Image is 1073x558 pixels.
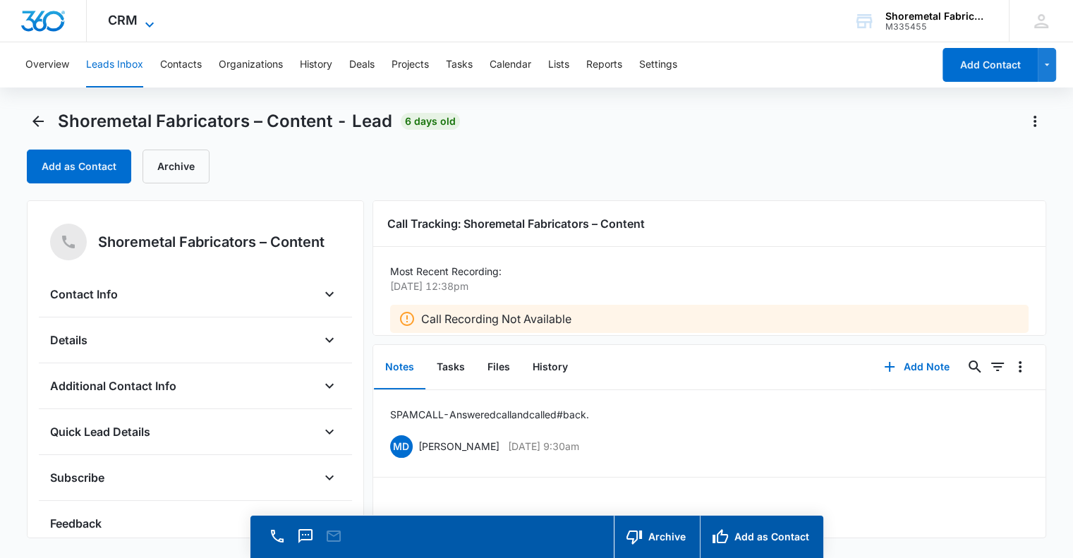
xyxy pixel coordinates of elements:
[374,346,425,389] button: Notes
[390,279,1020,293] p: [DATE] 12:38pm
[296,526,315,546] button: Text
[296,535,315,547] a: Text
[50,332,87,348] h4: Details
[390,435,413,458] span: MD
[446,42,473,87] button: Tasks
[885,22,988,32] div: account id
[548,42,569,87] button: Lists
[986,356,1009,378] button: Filters
[401,113,460,130] span: 6 days old
[98,231,325,253] h5: Shoremetal Fabricators – Content
[870,350,964,384] button: Add Note
[490,42,531,87] button: Calendar
[58,111,392,132] span: Shoremetal Fabricators – Content - Lead
[50,469,104,486] h4: Subscribe
[318,512,341,535] button: Open
[50,286,118,303] h4: Contact Info
[349,42,375,87] button: Deals
[508,439,579,454] p: [DATE] 9:30am
[300,42,332,87] button: History
[50,423,150,440] h4: Quick Lead Details
[390,264,1029,279] p: Most Recent Recording:
[143,150,210,183] button: Archive
[586,42,622,87] button: Reports
[964,356,986,378] button: Search...
[27,110,49,133] button: Back
[267,526,287,546] button: Call
[700,516,823,558] button: Add as Contact
[86,42,143,87] button: Leads Inbox
[1024,110,1046,133] button: Actions
[318,375,341,397] button: Open
[885,11,988,22] div: account name
[614,516,700,558] button: Archive
[318,329,341,351] button: Open
[267,535,287,547] a: Call
[50,377,176,394] h4: Additional Contact Info
[425,346,476,389] button: Tasks
[392,42,429,87] button: Projects
[387,215,1031,232] h3: Call Tracking: Shoremetal Fabricators – Content
[108,13,138,28] span: CRM
[942,48,1038,82] button: Add Contact
[418,439,499,454] p: [PERSON_NAME]
[521,346,579,389] button: History
[421,310,571,327] p: Call Recording Not Available
[160,42,202,87] button: Contacts
[27,150,131,183] button: Add as Contact
[25,42,69,87] button: Overview
[639,42,677,87] button: Settings
[318,466,341,489] button: Open
[318,420,341,443] button: Open
[318,283,341,305] button: Open
[219,42,283,87] button: Organizations
[390,407,589,422] p: SPAM CALL - Answered call and called # back.
[476,346,521,389] button: Files
[1009,356,1031,378] button: Overflow Menu
[50,515,102,532] h4: Feedback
